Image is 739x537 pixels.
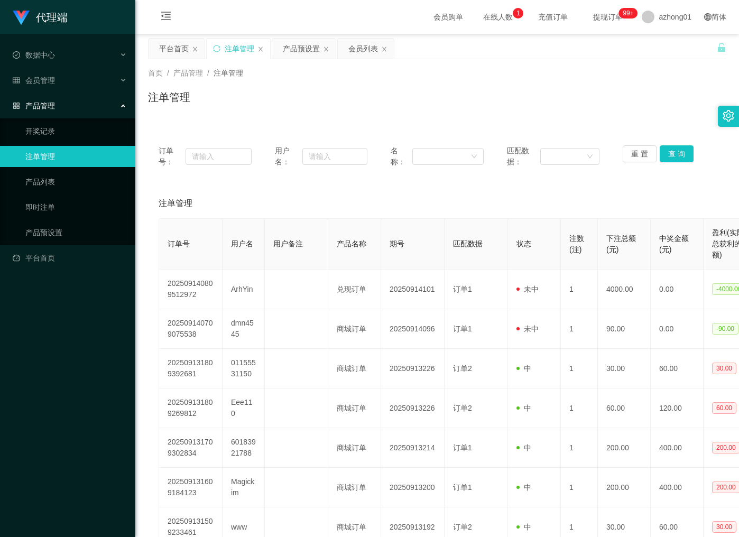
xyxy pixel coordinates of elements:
td: 90.00 [598,309,651,349]
span: 用户名 [231,239,253,248]
td: 200.00 [598,468,651,507]
td: 1 [561,270,598,309]
span: 首页 [148,69,163,77]
td: 202509131709302834 [159,428,223,468]
td: dmn4545 [223,309,265,349]
span: 订单2 [453,404,472,412]
span: / [207,69,209,77]
td: 1 [561,309,598,349]
i: 图标: close [192,46,198,52]
td: 20250914101 [381,270,445,309]
span: 订单2 [453,523,472,531]
span: 状态 [516,239,531,248]
span: 订单号： [159,145,186,168]
td: 60.00 [651,349,704,388]
td: 200.00 [598,428,651,468]
a: 即时注单 [25,197,127,218]
td: 兑现订单 [328,270,381,309]
span: 注单管理 [214,69,243,77]
span: 产品名称 [337,239,366,248]
i: 图标: sync [213,45,220,52]
button: 重 置 [623,145,657,162]
td: 20250913214 [381,428,445,468]
td: 1 [561,468,598,507]
span: 匹配数据： [507,145,541,168]
span: 在线人数 [478,13,518,21]
span: 用户备注 [273,239,303,248]
td: 商城订单 [328,309,381,349]
td: 1 [561,428,598,468]
td: 400.00 [651,468,704,507]
i: 图标: menu-fold [148,1,184,34]
div: 会员列表 [348,39,378,59]
p: 1 [516,8,520,18]
i: 图标: setting [723,110,734,122]
td: 202509140709075538 [159,309,223,349]
span: 中 [516,523,531,531]
span: 产品管理 [13,101,55,110]
i: 图标: appstore-o [13,102,20,109]
td: 商城订单 [328,349,381,388]
span: 中 [516,364,531,373]
a: 注单管理 [25,146,127,167]
span: 充值订单 [533,13,573,21]
td: 400.00 [651,428,704,468]
span: 中 [516,483,531,492]
span: 未中 [516,325,539,333]
span: 中 [516,404,531,412]
td: ArhYin [223,270,265,309]
td: 60183921788 [223,428,265,468]
div: 平台首页 [159,39,189,59]
td: 60.00 [598,388,651,428]
a: 产品预设置 [25,222,127,243]
input: 请输入 [186,148,252,165]
i: 图标: down [587,153,593,161]
td: 202509131809392681 [159,349,223,388]
span: 注单管理 [159,197,192,210]
i: 图标: table [13,77,20,84]
td: Eee110 [223,388,265,428]
span: 未中 [516,285,539,293]
span: 用户名： [275,145,302,168]
div: 产品预设置 [283,39,320,59]
span: 30.00 [712,363,736,374]
img: logo.9652507e.png [13,11,30,25]
td: 4000.00 [598,270,651,309]
a: 产品列表 [25,171,127,192]
sup: 1193 [618,8,638,18]
button: 查 询 [660,145,694,162]
span: 订单1 [453,443,472,452]
i: 图标: close [381,46,387,52]
td: 20250913200 [381,468,445,507]
td: 120.00 [651,388,704,428]
a: 图标: dashboard平台首页 [13,247,127,268]
span: 订单2 [453,364,472,373]
td: 20250913226 [381,388,445,428]
span: 订单号 [168,239,190,248]
td: 1 [561,388,598,428]
td: 商城订单 [328,468,381,507]
h1: 注单管理 [148,89,190,105]
h1: 代理端 [36,1,68,34]
span: 期号 [390,239,404,248]
td: 0.00 [651,270,704,309]
span: 会员管理 [13,76,55,85]
span: 订单1 [453,285,472,293]
td: 202509140809512972 [159,270,223,309]
span: / [167,69,169,77]
div: 注单管理 [225,39,254,59]
i: 图标: close [257,46,264,52]
span: 名称： [391,145,412,168]
i: 图标: close [323,46,329,52]
span: 提现订单 [588,13,628,21]
input: 请输入 [302,148,367,165]
td: 20250914096 [381,309,445,349]
td: 20250913226 [381,349,445,388]
span: -90.00 [712,323,738,335]
span: 订单1 [453,483,472,492]
span: 30.00 [712,521,736,533]
i: 图标: check-circle-o [13,51,20,59]
i: 图标: unlock [717,43,726,52]
td: 01155531150 [223,349,265,388]
a: 代理端 [13,13,68,21]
